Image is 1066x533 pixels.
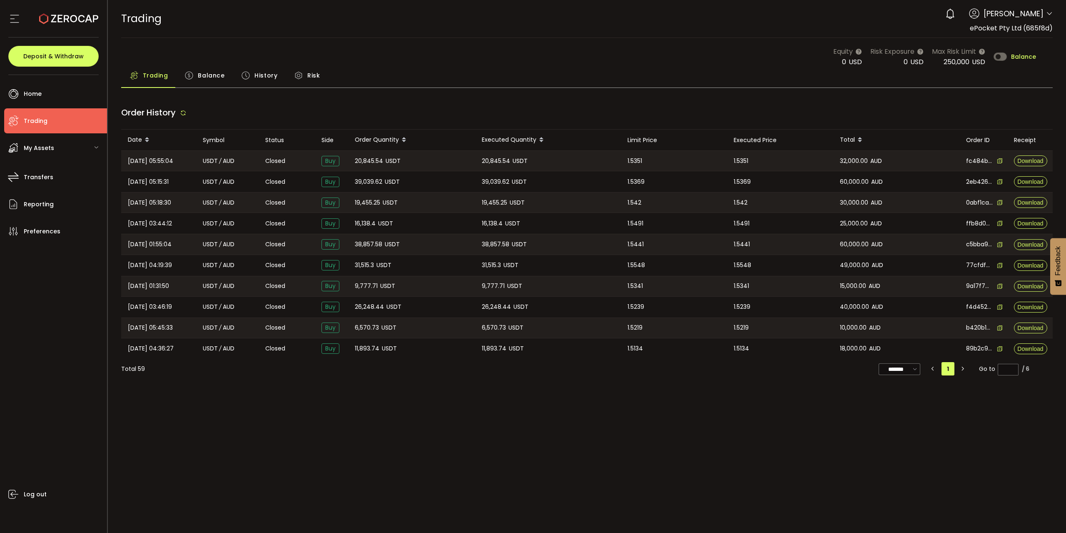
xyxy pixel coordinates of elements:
[219,219,222,228] em: /
[482,198,507,208] span: 19,455.25
[265,198,285,207] span: Closed
[1014,281,1047,292] button: Download
[355,177,382,187] span: 39,039.62
[265,282,285,290] span: Closed
[621,135,727,145] div: Limit Price
[355,156,383,166] span: 20,845.54
[734,219,750,228] span: 1.5491
[1014,260,1047,271] button: Download
[734,177,751,187] span: 1.5369
[355,198,380,208] span: 19,455.25
[1014,302,1047,313] button: Download
[223,177,234,187] span: AUD
[128,302,172,312] span: [DATE] 03:46:19
[1011,54,1036,60] span: Balance
[385,240,400,249] span: USDT
[1014,155,1047,166] button: Download
[833,46,853,57] span: Equity
[1017,346,1043,352] span: Download
[203,198,218,208] span: USDT
[1017,179,1043,185] span: Download
[219,198,222,208] em: /
[869,344,881,353] span: AUD
[355,240,382,249] span: 38,857.58
[223,156,234,166] span: AUD
[734,198,747,208] span: 1.542
[872,260,883,270] span: AUD
[321,218,339,229] span: Buy
[121,365,145,373] div: Total 59
[223,240,234,249] span: AUD
[833,133,959,147] div: Total
[482,240,509,249] span: 38,857.58
[628,281,643,291] span: 1.5341
[1054,246,1062,275] span: Feedback
[1017,200,1043,205] span: Download
[1017,263,1043,268] span: Download
[482,281,505,291] span: 9,777.71
[128,323,173,333] span: [DATE] 05:45:33
[734,302,750,312] span: 1.5239
[1014,176,1047,187] button: Download
[840,323,867,333] span: 10,000.00
[307,67,320,84] span: Risk
[128,219,172,228] span: [DATE] 03:44:12
[482,344,506,353] span: 11,893.74
[24,88,42,100] span: Home
[321,281,339,291] span: Buy
[254,67,277,84] span: History
[840,156,868,166] span: 32,000.00
[265,178,285,186] span: Closed
[966,303,993,311] span: f4d452c5-9376-4401-a1d7-654073fa0458
[321,302,339,312] span: Buy
[1050,238,1066,295] button: Feedback - Show survey
[203,323,218,333] span: USDT
[871,198,882,208] span: AUD
[840,260,869,270] span: 49,000.00
[24,171,53,183] span: Transfers
[966,261,993,270] span: 77cfdfba-49a8-4004-89a9-5e62aee6b58c
[24,115,47,127] span: Trading
[510,198,525,208] span: USDT
[223,260,234,270] span: AUD
[265,261,285,270] span: Closed
[872,302,883,312] span: AUD
[869,323,881,333] span: AUD
[348,133,475,147] div: Order Quantity
[840,302,869,312] span: 40,000.00
[503,260,518,270] span: USDT
[840,177,869,187] span: 60,000.00
[870,156,882,166] span: AUD
[128,344,174,353] span: [DATE] 04:36:27
[941,362,954,375] li: 1
[196,135,259,145] div: Symbol
[355,323,379,333] span: 6,570.73
[265,240,285,249] span: Closed
[355,219,376,228] span: 16,138.4
[966,178,993,186] span: 2eb426b6-d06a-4903-ab74-a564336709f6
[265,344,285,353] span: Closed
[734,156,748,166] span: 1.5351
[203,281,218,291] span: USDT
[475,133,621,147] div: Executed Quantity
[932,46,976,57] span: Max Risk Limit
[24,488,47,500] span: Log out
[355,302,384,312] span: 26,248.44
[223,323,234,333] span: AUD
[321,198,339,208] span: Buy
[482,302,511,312] span: 26,248.44
[840,198,868,208] span: 30,000.00
[203,260,218,270] span: USDT
[966,323,993,332] span: b420b197-54e8-490f-ae88-022111dee3d9
[203,302,218,312] span: USDT
[385,177,400,187] span: USDT
[482,177,509,187] span: 39,039.62
[121,133,196,147] div: Date
[904,57,908,67] span: 0
[1014,239,1047,250] button: Download
[321,343,339,354] span: Buy
[910,57,924,67] span: USD
[321,239,339,250] span: Buy
[219,156,222,166] em: /
[482,323,506,333] span: 6,570.73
